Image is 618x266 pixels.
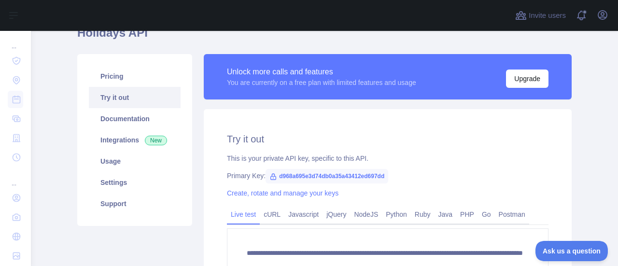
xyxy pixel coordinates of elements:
[478,207,495,222] a: Go
[456,207,478,222] a: PHP
[227,78,416,87] div: You are currently on a free plan with limited features and usage
[227,66,416,78] div: Unlock more calls and features
[89,193,181,214] a: Support
[506,70,548,88] button: Upgrade
[435,207,457,222] a: Java
[77,25,572,48] h1: Holidays API
[495,207,529,222] a: Postman
[513,8,568,23] button: Invite users
[145,136,167,145] span: New
[227,132,548,146] h2: Try it out
[382,207,411,222] a: Python
[8,168,23,187] div: ...
[89,151,181,172] a: Usage
[227,154,548,163] div: This is your private API key, specific to this API.
[323,207,350,222] a: jQuery
[535,241,608,261] iframe: Toggle Customer Support
[529,10,566,21] span: Invite users
[411,207,435,222] a: Ruby
[227,207,260,222] a: Live test
[89,129,181,151] a: Integrations New
[89,87,181,108] a: Try it out
[8,31,23,50] div: ...
[227,171,548,181] div: Primary Key:
[350,207,382,222] a: NodeJS
[89,172,181,193] a: Settings
[227,189,338,197] a: Create, rotate and manage your keys
[266,169,388,183] span: d968a695e3d74db0a35a43412ed697dd
[89,108,181,129] a: Documentation
[260,207,284,222] a: cURL
[89,66,181,87] a: Pricing
[284,207,323,222] a: Javascript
